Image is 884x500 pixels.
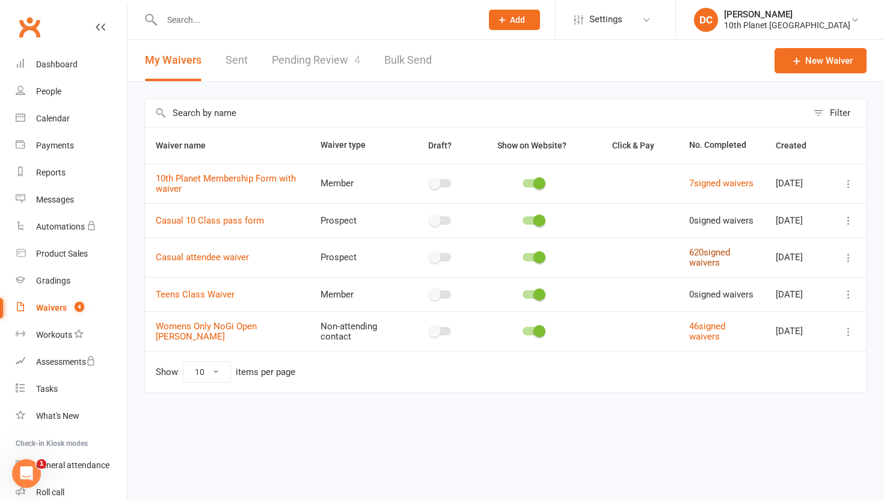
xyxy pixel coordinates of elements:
span: 1 [37,459,46,469]
a: Tasks [16,376,127,403]
div: Filter [830,106,850,120]
td: Prospect [310,203,406,237]
a: Waivers 4 [16,294,127,322]
div: Reports [36,168,66,177]
span: 0 signed waivers [689,289,754,300]
span: 4 [75,302,84,312]
a: Workouts [16,322,127,349]
button: Filter [807,99,867,127]
span: Waiver name [156,141,219,150]
span: Created [776,141,820,150]
div: Tasks [36,384,58,394]
div: Dashboard [36,59,78,69]
div: What's New [36,411,79,421]
div: Waivers [36,303,67,312]
td: [DATE] [765,203,830,237]
div: Roll call [36,487,64,497]
a: People [16,78,127,105]
button: Draft? [417,138,465,153]
div: DC [694,8,718,32]
a: New Waiver [775,48,867,73]
div: Automations [36,222,85,231]
button: Waiver name [156,138,219,153]
a: Casual attendee waiver [156,252,249,263]
div: Calendar [36,114,70,123]
a: Calendar [16,105,127,132]
button: My Waivers [145,40,201,81]
span: Draft? [428,141,452,150]
button: Created [776,138,820,153]
div: Assessments [36,357,96,367]
td: [DATE] [765,237,830,277]
a: Messages [16,186,127,213]
th: No. Completed [678,127,765,163]
a: Gradings [16,267,127,294]
input: Search by name [145,99,807,127]
a: Reports [16,159,127,186]
a: 7signed waivers [689,178,754,189]
button: Show on Website? [487,138,580,153]
div: Workouts [36,330,72,340]
span: Settings [589,6,622,33]
a: Product Sales [16,240,127,267]
span: 4 [354,53,360,66]
a: Bulk Send [384,40,432,81]
a: Teens Class Waiver [156,289,235,300]
span: Click & Pay [612,141,654,150]
td: Non-attending contact [310,311,406,351]
a: Pending Review4 [272,40,360,81]
a: Casual 10 Class pass form [156,215,264,226]
a: Sent [226,40,248,81]
td: [DATE] [765,277,830,311]
button: Click & Pay [601,138,668,153]
span: Add [510,15,525,25]
div: Gradings [36,276,70,285]
div: [PERSON_NAME] [724,9,850,20]
td: Member [310,277,406,311]
div: Messages [36,195,74,204]
div: items per page [236,367,295,377]
div: General attendance [36,460,109,470]
th: Waiver type [310,127,406,163]
a: Payments [16,132,127,159]
td: Prospect [310,237,406,277]
div: Product Sales [36,249,88,258]
iframe: Intercom live chat [12,459,41,488]
a: Dashboard [16,51,127,78]
td: Member [310,163,406,203]
a: Clubworx [14,12,45,42]
div: 10th Planet [GEOGRAPHIC_DATA] [724,20,850,31]
div: Show [156,361,295,383]
a: What's New [16,403,127,430]
div: Payments [36,141,74,150]
span: Show on Website? [497,141,566,150]
a: Womens Only NoGi Open [PERSON_NAME] [156,321,257,342]
td: [DATE] [765,311,830,351]
a: Automations [16,213,127,240]
div: People [36,87,61,96]
a: 46signed waivers [689,321,725,342]
input: Search... [158,11,473,28]
button: Add [489,10,540,30]
span: 0 signed waivers [689,215,754,226]
a: General attendance kiosk mode [16,452,127,479]
a: Assessments [16,349,127,376]
td: [DATE] [765,163,830,203]
a: 620signed waivers [689,247,730,268]
a: 10th Planet Membership Form with waiver [156,173,296,194]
